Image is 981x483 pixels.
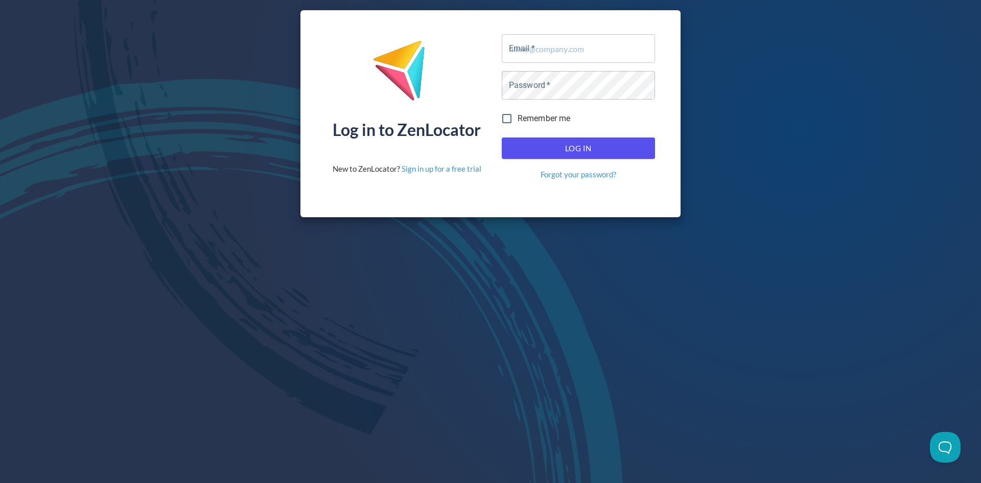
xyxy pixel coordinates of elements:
div: Log in to ZenLocator [333,122,481,138]
span: Log In [513,142,644,155]
button: Log In [502,137,655,159]
a: Forgot your password? [541,169,616,180]
div: New to ZenLocator? [333,164,481,174]
input: name@company.com [502,34,655,63]
span: Remember me [518,112,571,125]
iframe: Toggle Customer Support [930,432,961,463]
a: Sign in up for a free trial [402,164,481,173]
img: ZenLocator [372,40,441,109]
